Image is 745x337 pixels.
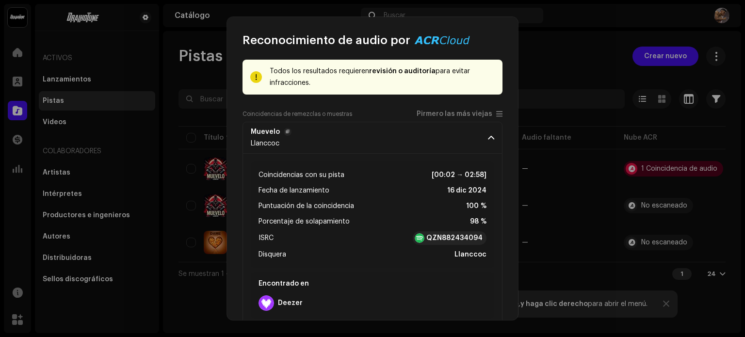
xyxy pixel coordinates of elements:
[417,111,492,118] span: Pirmero las más viejas
[251,128,292,136] span: Muevelo
[243,32,410,48] span: Reconocimiento de audio por
[243,122,502,154] p-accordion-header: MueveloLlanccoc
[454,249,486,260] strong: Llanccoc
[251,140,279,147] span: Llanccoc
[426,233,483,243] strong: QZN882434094
[417,110,502,118] p-togglebutton: Pirmero las más viejas
[259,169,344,181] span: Coincidencias con su pista
[255,276,490,291] div: Encontrado en
[447,185,486,196] strong: 16 dic 2024
[369,68,436,75] strong: revisión o auditoría
[432,169,486,181] strong: [00:02 → 02:58]
[259,200,354,212] span: Puntuación de la coincidencia
[270,65,495,89] div: Todos los resultados requieren para evitar infracciones.
[470,216,486,227] strong: 98 %
[278,299,303,307] strong: Deezer
[251,128,280,136] strong: Muevelo
[259,185,329,196] span: Fecha de lanzamiento
[259,249,286,260] span: Disquera
[259,216,350,227] span: Porcentaje de solapamiento
[243,154,502,327] p-accordion-content: MueveloLlanccoc
[259,232,274,244] span: ISRC
[243,110,352,118] label: Coincidencias de remezclas o muestras
[466,200,486,212] strong: 100 %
